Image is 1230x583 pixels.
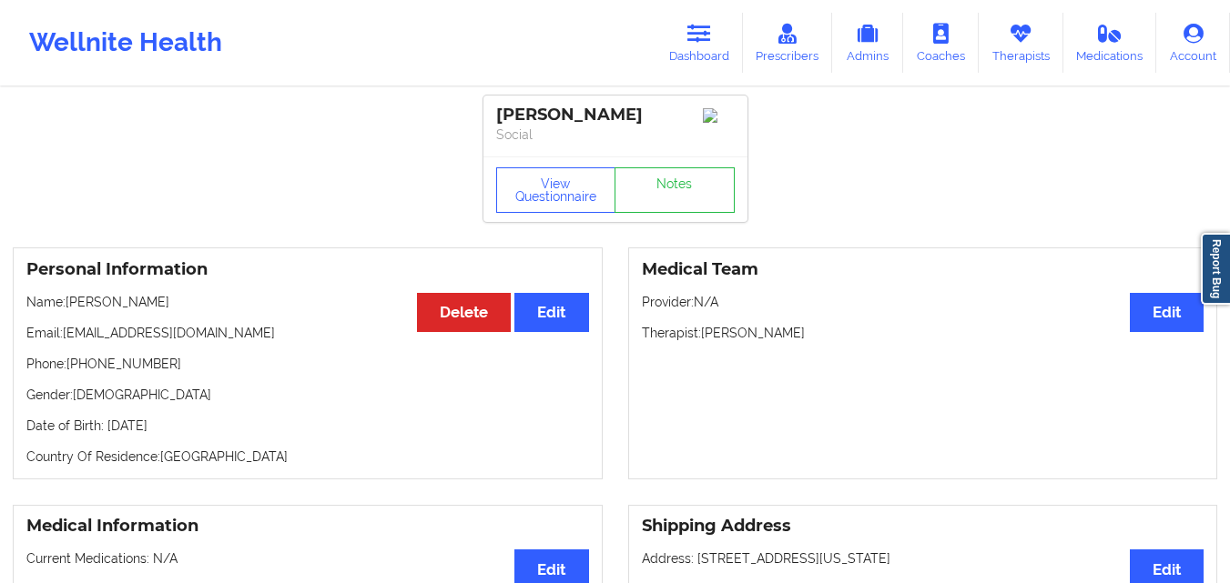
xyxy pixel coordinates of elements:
[903,13,979,73] a: Coaches
[514,293,588,332] button: Edit
[642,324,1205,342] p: Therapist: [PERSON_NAME]
[26,549,589,568] p: Current Medications: N/A
[979,13,1063,73] a: Therapists
[26,516,589,537] h3: Medical Information
[26,355,589,373] p: Phone: [PHONE_NUMBER]
[642,549,1205,568] p: Address: [STREET_ADDRESS][US_STATE]
[1063,13,1157,73] a: Medications
[26,447,589,466] p: Country Of Residence: [GEOGRAPHIC_DATA]
[656,13,743,73] a: Dashboard
[496,167,616,213] button: View Questionnaire
[1156,13,1230,73] a: Account
[1201,233,1230,305] a: Report Bug
[496,126,735,144] p: Social
[26,293,589,311] p: Name: [PERSON_NAME]
[417,293,511,332] button: Delete
[832,13,903,73] a: Admins
[703,108,735,123] img: Image%2Fplaceholer-image.png
[615,167,735,213] a: Notes
[26,259,589,280] h3: Personal Information
[26,324,589,342] p: Email: [EMAIL_ADDRESS][DOMAIN_NAME]
[743,13,833,73] a: Prescribers
[26,417,589,435] p: Date of Birth: [DATE]
[1130,293,1204,332] button: Edit
[642,516,1205,537] h3: Shipping Address
[26,386,589,404] p: Gender: [DEMOGRAPHIC_DATA]
[496,105,735,126] div: [PERSON_NAME]
[642,293,1205,311] p: Provider: N/A
[642,259,1205,280] h3: Medical Team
